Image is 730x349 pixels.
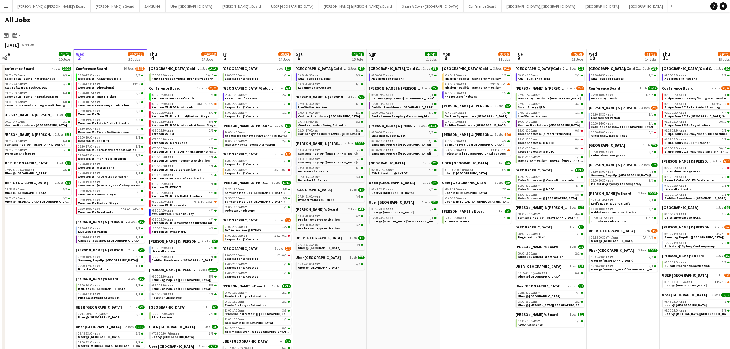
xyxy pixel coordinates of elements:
span: 2/2 [503,74,507,77]
a: 09:30-16:30AEST2/2ANZ House of Falcons [591,73,656,80]
span: 7 Jobs [712,86,720,90]
span: Brisbane/Gold Coast Winter [149,66,199,71]
span: 1/1 [429,94,434,97]
span: Xerocon 25 - Bump-In Breakout/Reg [5,94,59,98]
a: 06:15-16:00AEST4/4Stripe Tour 2025 - [GEOGRAPHIC_DATA] Scanner [665,111,730,118]
span: 09:30-16:30 [591,74,613,77]
span: 8I [712,102,716,105]
span: 07:30-18:00 [591,94,613,97]
span: 1 Job [423,67,430,71]
a: Conference Board16 Jobs73/75 [149,86,218,90]
span: Conference Board [76,66,108,71]
span: 3 Jobs [275,86,284,90]
span: 3/3 [63,74,67,77]
div: [GEOGRAPHIC_DATA]/Gold Coast Winter1 Job2/209:30-16:30AEST2/2ANZ House of Falcons [516,66,584,86]
span: 09:30-16:30 [225,94,247,97]
a: [PERSON_NAME] & [PERSON_NAME]'s Board3 Jobs7/7 [369,86,438,90]
span: Conference Board [3,66,34,71]
span: 08:00-12:00 [445,83,467,86]
span: Xerocon 25 - An EXTRA'S Role [78,77,121,81]
span: 1/1 [356,111,360,114]
span: AEST [679,111,687,115]
span: 10:00-14:00 [372,102,394,105]
span: 4/4 [63,92,67,95]
span: AEST [239,102,247,106]
span: Brisbane/Gold Coast Winter [369,66,422,71]
span: 3/3 [356,74,360,77]
span: 06:30-18:15 [78,101,101,104]
span: 16 Jobs [197,86,207,90]
span: 4 Jobs [349,95,357,99]
a: [PERSON_NAME] & [PERSON_NAME]'s Board8 Jobs7/20 [516,86,584,90]
span: 1 Job [201,67,207,71]
span: AWS FSI Symposium [591,96,621,100]
span: 16:00-20:00 [372,111,394,114]
a: 06:30-14:00AEST3/3Xerocon 25 - An EXTRA'S Role [152,93,217,100]
span: 8/8 [136,74,140,77]
div: [GEOGRAPHIC_DATA]/Gold Coast Winter2 Jobs4/409:30-16:30AEST3/3ANZ House of Falcons10:00-15:00AEST... [296,66,365,95]
span: ANZ House of Falcons [518,77,551,81]
a: [GEOGRAPHIC_DATA]1 Job1/1 [223,66,291,71]
span: 06:30-15:30 [152,111,174,114]
span: 06:30-14:00 [152,94,174,97]
a: 08:00-12:00AEST23I7A•5/7Mission Possible - Gartner Symposium [445,82,510,89]
span: AEST [533,73,540,77]
span: 73/75 [208,86,218,90]
span: 2/2 [283,94,287,97]
span: Leapmotor @ Costcos [225,77,258,81]
span: 2 Jobs [349,67,357,71]
a: 06:30-17:30AEST8/8Xerocon 25 - An EXTRA'S Role [78,73,143,80]
span: 1A [204,102,207,105]
span: 3 Jobs [642,106,650,110]
span: Brisbane/Gold Coast Winter [223,86,274,90]
a: 06:30-18:15AEST8/8Xerocon 25 - REG Lanyard Distribution [78,100,143,107]
span: 3/3 [576,102,580,105]
span: 20/20 [62,67,71,71]
span: 2/2 [136,109,140,113]
div: [PERSON_NAME] & [PERSON_NAME]'s Board2 Jobs2/206:00-18:45AEST1/1Gartner Symposium - [GEOGRAPHIC_D... [442,104,511,132]
span: James & Arrence's Board [516,86,566,90]
div: Conference Board1 Job12/1207:30-18:00AEST12/12AWS FSI Symposium [589,86,658,105]
span: 5/5 [358,95,365,99]
a: 06:30-17:30AEST13/13Xerocon 25 - Directional [78,82,143,89]
span: AEST [679,73,687,77]
a: 09:30-16:30AEST2/2ANZ House of Falcons [225,93,290,100]
span: 12/12 [648,86,658,90]
span: AEST [93,109,101,113]
span: AEST [20,100,27,104]
span: 1 Job [717,67,723,71]
span: AEST [459,73,467,77]
span: 1/2 [722,102,727,105]
span: AEST [93,73,101,77]
a: [GEOGRAPHIC_DATA]/Gold Coast Winter2 Jobs4/4 [296,66,365,71]
a: 15:00-20:00AEST1/1Leapmotor @ Costcos [225,102,290,109]
div: [GEOGRAPHIC_DATA]1 Job1/115:00-20:00ACST1/1Leapmotor @ Costcos [223,66,291,86]
span: Xerocon 25 - Bump-In Merchandise [5,77,56,81]
span: AEST [166,111,174,115]
span: AEST [313,111,320,115]
span: James & Arrence's Board [589,105,640,110]
a: [GEOGRAPHIC_DATA]/Gold Coast Winter1 Job2/2 [516,66,584,71]
button: Share A Coke - [GEOGRAPHIC_DATA] [397,0,464,12]
a: Conference Board16 Jobs85/87 [76,66,145,71]
a: 20:00-23:30AEST10/10Fanta Lemon Sampling-Broncos vs Storm [152,73,217,80]
span: 9/11 [503,67,511,71]
span: 2/2 [503,92,507,95]
a: 09:30-16:30AEST2/2ANZ House of Falcons [445,91,510,98]
button: Conference Board [464,0,502,12]
span: 10/10 [206,74,214,77]
span: AEST [166,93,174,97]
span: 46I [197,102,203,105]
span: 5/5 [429,111,434,114]
span: 06:30-17:30 [78,74,101,77]
a: [GEOGRAPHIC_DATA]/Gold Coast Winter3 Jobs4/4 [223,86,291,90]
span: 2/2 [651,67,658,71]
span: 06:15-16:00 [665,102,687,105]
a: 07:00-17:00AEST3/3Smart Energy QLD [518,102,583,109]
span: Cadillac Roadshow x Sydney Airport [372,105,434,109]
span: AEST [166,73,174,77]
div: • [665,102,730,105]
a: 10:00-14:00AEST1/1Cadillac Roadshow x [GEOGRAPHIC_DATA] [372,102,437,109]
a: 13:00-17:00AEST4/4Xerocon 25 - Bump-In Breakout/Reg [5,91,70,98]
span: AEST [20,73,27,77]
